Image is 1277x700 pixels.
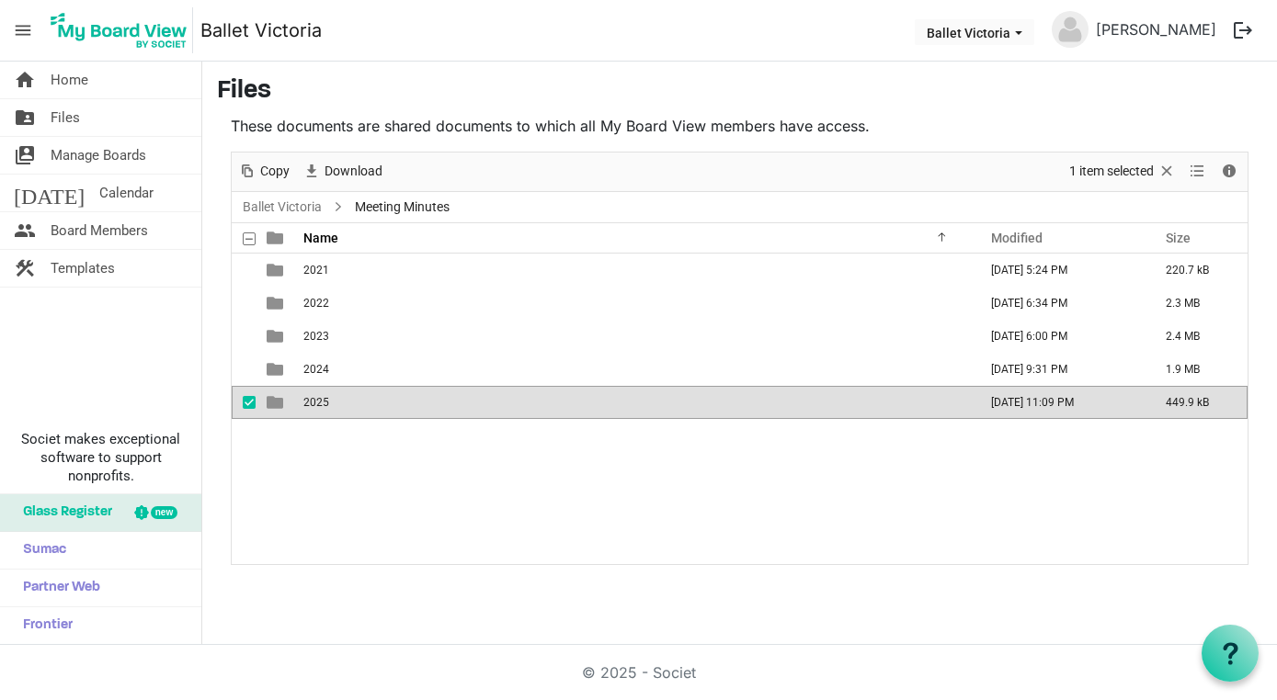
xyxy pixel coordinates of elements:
span: 2025 [303,396,329,409]
span: people [14,212,36,249]
span: Board Members [51,212,148,249]
td: checkbox [232,320,256,353]
p: These documents are shared documents to which all My Board View members have access. [231,115,1248,137]
td: June 16, 2022 5:24 PM column header Modified [972,254,1146,287]
span: Calendar [99,175,154,211]
button: Copy [235,160,293,183]
td: checkbox [232,287,256,320]
div: Copy [232,152,296,191]
button: logout [1224,11,1262,50]
span: Societ makes exceptional software to support nonprofits. [8,430,193,485]
td: checkbox [232,386,256,419]
td: 220.7 kB is template cell column header Size [1146,254,1248,287]
span: Modified [991,231,1043,245]
span: menu [6,13,40,48]
div: Download [296,152,389,191]
div: new [151,506,177,519]
span: Files [51,99,80,136]
td: is template cell column header type [256,254,298,287]
span: Templates [51,250,115,287]
button: Selection [1066,160,1180,183]
td: 1.9 MB is template cell column header Size [1146,353,1248,386]
a: Ballet Victoria [239,196,325,219]
td: December 02, 2024 9:31 PM column header Modified [972,353,1146,386]
div: Clear selection [1063,152,1182,191]
span: Size [1166,231,1191,245]
span: Frontier [14,607,73,644]
span: 1 item selected [1067,160,1156,183]
span: Manage Boards [51,137,146,174]
button: View dropdownbutton [1186,160,1208,183]
span: Meeting Minutes [351,196,453,219]
td: is template cell column header type [256,386,298,419]
span: 2021 [303,264,329,277]
td: is template cell column header type [256,320,298,353]
td: 449.9 kB is template cell column header Size [1146,386,1248,419]
span: 2022 [303,297,329,310]
td: is template cell column header type [256,287,298,320]
button: Details [1217,160,1242,183]
button: Ballet Victoria dropdownbutton [915,19,1034,45]
span: Glass Register [14,494,112,531]
td: checkbox [232,353,256,386]
img: My Board View Logo [45,7,193,53]
td: June 25, 2025 11:09 PM column header Modified [972,386,1146,419]
td: is template cell column header type [256,353,298,386]
span: Partner Web [14,570,100,606]
span: Name [303,231,338,245]
a: [PERSON_NAME] [1089,11,1224,48]
a: © 2025 - Societ [582,663,696,682]
span: folder_shared [14,99,36,136]
span: Copy [258,160,291,183]
button: Download [300,160,386,183]
span: home [14,62,36,98]
div: View [1182,152,1214,191]
span: Sumac [14,532,66,569]
td: 2022 is template cell column header Name [298,287,972,320]
span: 2023 [303,330,329,343]
td: checkbox [232,254,256,287]
h3: Files [217,76,1262,107]
td: 2021 is template cell column header Name [298,254,972,287]
a: Ballet Victoria [200,12,322,49]
td: 2025 is template cell column header Name [298,386,972,419]
img: no-profile-picture.svg [1052,11,1089,48]
td: 2.3 MB is template cell column header Size [1146,287,1248,320]
span: Home [51,62,88,98]
td: February 06, 2024 6:00 PM column header Modified [972,320,1146,353]
a: My Board View Logo [45,7,200,53]
span: construction [14,250,36,287]
td: 2023 is template cell column header Name [298,320,972,353]
td: 2024 is template cell column header Name [298,353,972,386]
td: 2.4 MB is template cell column header Size [1146,320,1248,353]
span: switch_account [14,137,36,174]
span: 2024 [303,363,329,376]
span: [DATE] [14,175,85,211]
div: Details [1214,152,1245,191]
span: Download [323,160,384,183]
td: December 13, 2022 6:34 PM column header Modified [972,287,1146,320]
